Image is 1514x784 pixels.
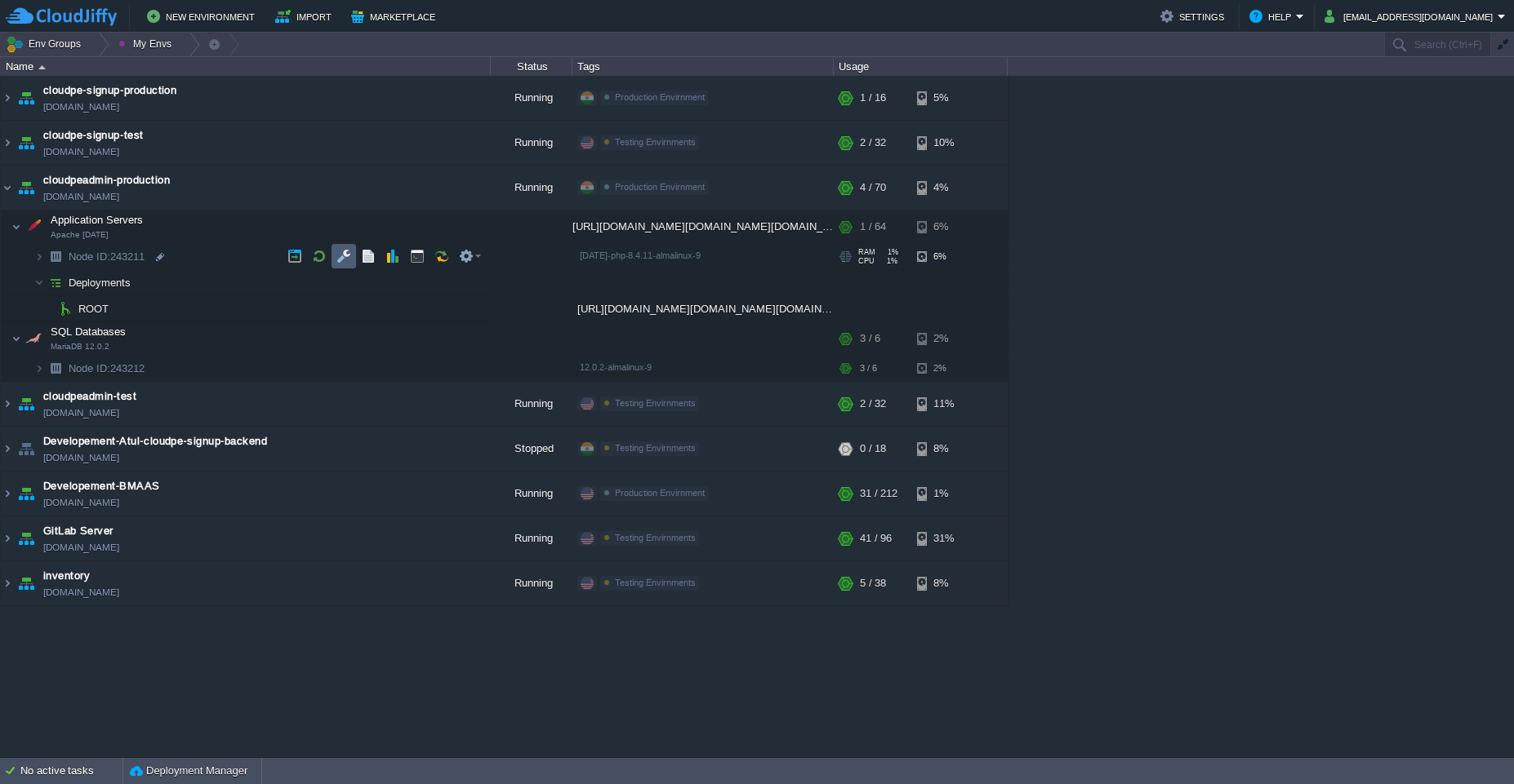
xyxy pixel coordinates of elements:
img: AMDAwAAAACH5BAEAAAAALAAAAAABAAEAAAICRAEAOw== [11,210,21,243]
span: Testing Envirnments [615,443,696,453]
button: New Environment [147,7,260,26]
a: [DOMAIN_NAME] [43,405,119,421]
span: 243211 [67,250,147,264]
img: AMDAwAAAACH5BAEAAAAALAAAAAABAAEAAAICRAEAOw== [44,270,67,295]
div: 5 / 38 [860,561,886,605]
a: GitLab Server [43,523,114,539]
a: [DOMAIN_NAME] [43,494,119,511]
a: [DOMAIN_NAME] [43,188,119,205]
span: Node ID: [69,250,110,263]
div: Status [492,57,572,76]
img: AMDAwAAAACH5BAEAAAAALAAAAAABAAEAAAICRAEAOw== [1,166,14,210]
img: AMDAwAAAACH5BAEAAAAALAAAAAABAAEAAAICRAEAOw== [1,121,14,165]
button: [EMAIL_ADDRESS][DOMAIN_NAME] [1325,7,1498,26]
span: Testing Envirnments [615,398,696,408]
div: 0 / 18 [860,427,886,471]
span: RAM [858,248,875,256]
a: Developement-BMAAS [43,478,160,494]
img: AMDAwAAAACH5BAEAAAAALAAAAAABAAEAAAICRAEAOw== [1,76,14,120]
a: ROOT [77,302,111,316]
img: AMDAwAAAACH5BAEAAAAALAAAAAABAAEAAAICRAEAOw== [34,244,44,269]
div: 31 / 212 [860,472,897,516]
span: Apache [DATE] [51,230,109,240]
a: [DOMAIN_NAME] [43,99,119,115]
img: AMDAwAAAACH5BAEAAAAALAAAAAABAAEAAAICRAEAOw== [11,322,21,355]
img: AMDAwAAAACH5BAEAAAAALAAAAAABAAEAAAICRAEAOw== [22,210,45,243]
div: 8% [917,561,970,605]
div: 2 / 32 [860,382,886,426]
div: 11% [917,382,970,426]
span: Testing Envirnments [615,137,696,147]
img: AMDAwAAAACH5BAEAAAAALAAAAAABAAEAAAICRAEAOw== [1,561,14,605]
div: 31% [917,516,970,560]
a: [DOMAIN_NAME] [43,450,119,466]
img: AMDAwAAAACH5BAEAAAAALAAAAAABAAEAAAICRAEAOw== [44,356,67,381]
span: CPU [858,257,875,265]
span: inventory [43,568,90,584]
a: Deployments [67,276,133,290]
img: AMDAwAAAACH5BAEAAAAALAAAAAABAAEAAAICRAEAOw== [44,244,67,269]
span: Production Envirnment [615,182,705,192]
span: 12.0.2-almalinux-9 [580,362,652,372]
a: [DOMAIN_NAME] [43,584,119,600]
img: AMDAwAAAACH5BAEAAAAALAAAAAABAAEAAAICRAEAOw== [1,472,14,516]
div: Running [491,561,572,605]
a: cloudpe-signup-production [43,82,176,99]
div: 41 / 96 [860,516,892,560]
div: [URL][DOMAIN_NAME][DOMAIN_NAME][DOMAIN_NAME] [572,296,834,321]
span: Developement-Atul-cloudpe-signup-backend [43,433,267,450]
div: 8% [917,427,970,471]
img: AMDAwAAAACH5BAEAAAAALAAAAAABAAEAAAICRAEAOw== [1,427,14,471]
div: [URL][DOMAIN_NAME][DOMAIN_NAME][DOMAIN_NAME] [572,210,834,243]
div: 3 / 6 [860,356,877,381]
img: AMDAwAAAACH5BAEAAAAALAAAAAABAAEAAAICRAEAOw== [1,516,14,560]
div: Running [491,76,572,120]
div: 4 / 70 [860,166,886,210]
img: AMDAwAAAACH5BAEAAAAALAAAAAABAAEAAAICRAEAOw== [1,382,14,426]
a: Application ServersApache [DATE] [49,214,145,226]
span: SQL Databases [49,325,128,339]
button: Marketplace [351,7,440,26]
div: 1 / 16 [860,76,886,120]
div: Running [491,166,572,210]
button: Deployment Manager [130,763,247,779]
img: AMDAwAAAACH5BAEAAAAALAAAAAABAAEAAAICRAEAOw== [34,356,44,381]
img: CloudJiffy [6,7,117,27]
span: Testing Envirnments [615,533,696,543]
div: Running [491,121,572,165]
button: Settings [1160,7,1229,26]
span: Production Envirnment [615,488,705,498]
img: AMDAwAAAACH5BAEAAAAALAAAAAABAAEAAAICRAEAOw== [15,427,38,471]
span: Application Servers [49,213,145,227]
span: Testing Envirnments [615,578,696,587]
div: 3 / 6 [860,322,880,355]
div: 4% [917,166,970,210]
img: AMDAwAAAACH5BAEAAAAALAAAAAABAAEAAAICRAEAOw== [15,472,38,516]
div: 2% [917,322,970,355]
div: 6% [917,244,970,269]
span: 243212 [67,361,147,375]
img: AMDAwAAAACH5BAEAAAAALAAAAAABAAEAAAICRAEAOw== [15,166,38,210]
a: cloudpeadmin-test [43,388,136,405]
a: cloudpe-signup-test [43,127,144,144]
a: [DOMAIN_NAME] [43,539,119,556]
span: 1% [881,257,897,265]
a: Node ID:243211 [67,250,147,264]
span: MariaDB 12.0.2 [51,342,109,352]
img: AMDAwAAAACH5BAEAAAAALAAAAAABAAEAAAICRAEAOw== [54,296,77,321]
img: AMDAwAAAACH5BAEAAAAALAAAAAABAAEAAAICRAEAOw== [15,516,38,560]
div: No active tasks [20,758,122,784]
a: SQL DatabasesMariaDB 12.0.2 [49,326,128,338]
div: Running [491,472,572,516]
img: AMDAwAAAACH5BAEAAAAALAAAAAABAAEAAAICRAEAOw== [22,322,45,355]
div: 2% [917,356,970,381]
img: AMDAwAAAACH5BAEAAAAALAAAAAABAAEAAAICRAEAOw== [15,76,38,120]
span: 1% [882,248,898,256]
div: Usage [835,57,1007,76]
div: 2 / 32 [860,121,886,165]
